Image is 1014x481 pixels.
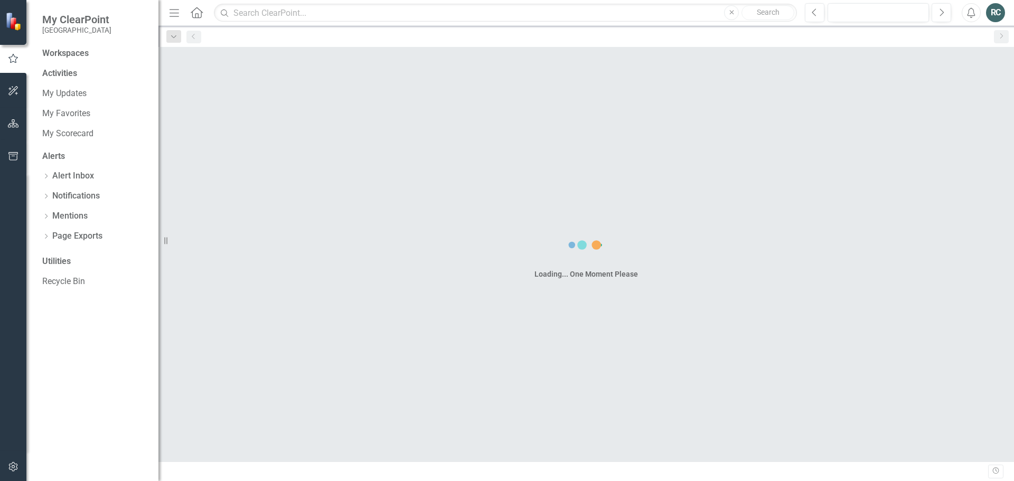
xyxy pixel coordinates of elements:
[42,150,148,163] div: Alerts
[42,108,148,120] a: My Favorites
[42,26,111,34] small: [GEOGRAPHIC_DATA]
[42,48,89,60] div: Workspaces
[42,256,148,268] div: Utilities
[42,13,111,26] span: My ClearPoint
[741,5,794,20] button: Search
[42,88,148,100] a: My Updates
[52,190,100,202] a: Notifications
[534,269,638,279] div: Loading... One Moment Please
[42,128,148,140] a: My Scorecard
[42,68,148,80] div: Activities
[986,3,1005,22] button: RC
[52,170,94,182] a: Alert Inbox
[42,276,148,288] a: Recycle Bin
[52,210,88,222] a: Mentions
[52,230,102,242] a: Page Exports
[757,8,780,16] span: Search
[5,12,24,31] img: ClearPoint Strategy
[214,4,797,22] input: Search ClearPoint...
